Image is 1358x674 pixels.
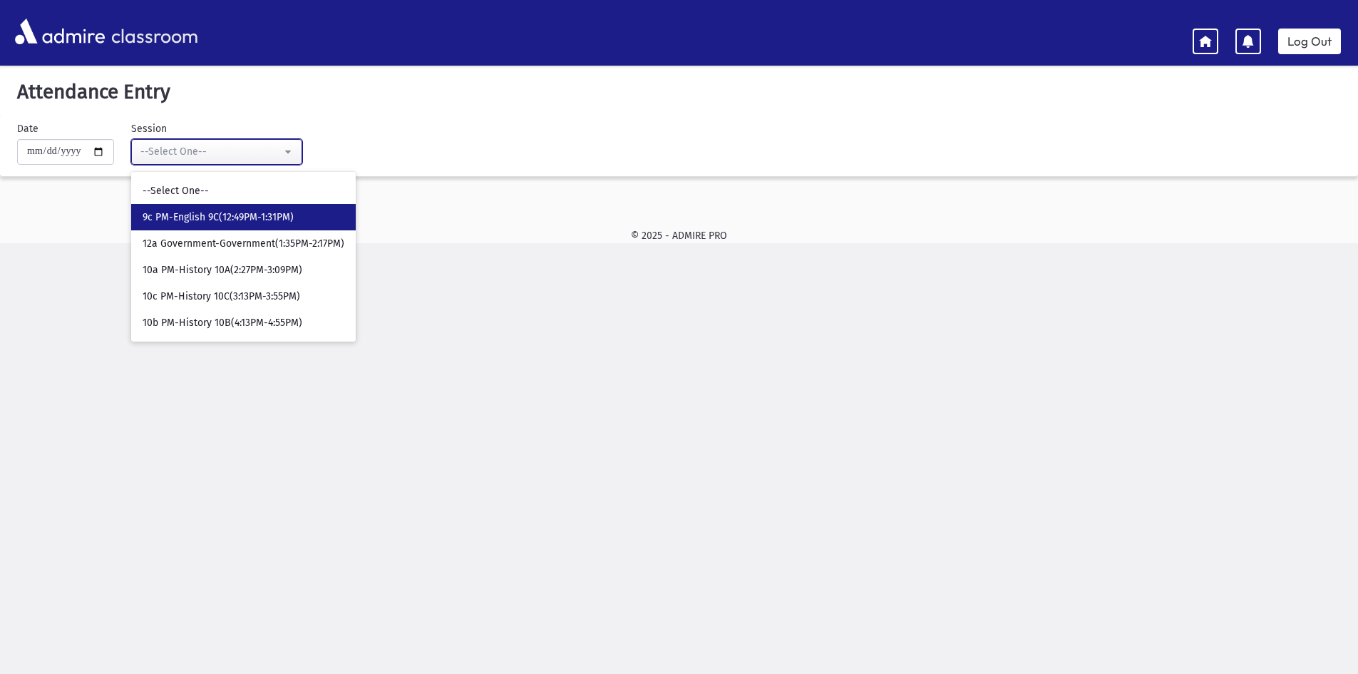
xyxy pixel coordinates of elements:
span: classroom [108,13,198,51]
span: 9c PM-English 9C(12:49PM-1:31PM) [143,210,294,225]
div: --Select One-- [140,144,282,159]
span: 12a Government-Government(1:35PM-2:17PM) [143,237,344,251]
span: 10c PM-History 10C(3:13PM-3:55PM) [143,290,300,304]
button: --Select One-- [131,139,302,165]
h5: Attendance Entry [11,80,1347,104]
span: 10a PM-History 10A(2:27PM-3:09PM) [143,263,302,277]
label: Date [17,121,38,136]
img: AdmirePro [11,15,108,48]
div: © 2025 - ADMIRE PRO [23,228,1335,243]
label: Session [131,121,167,136]
span: 10b PM-History 10B(4:13PM-4:55PM) [143,316,302,330]
span: --Select One-- [143,184,209,198]
a: Log Out [1278,29,1341,54]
